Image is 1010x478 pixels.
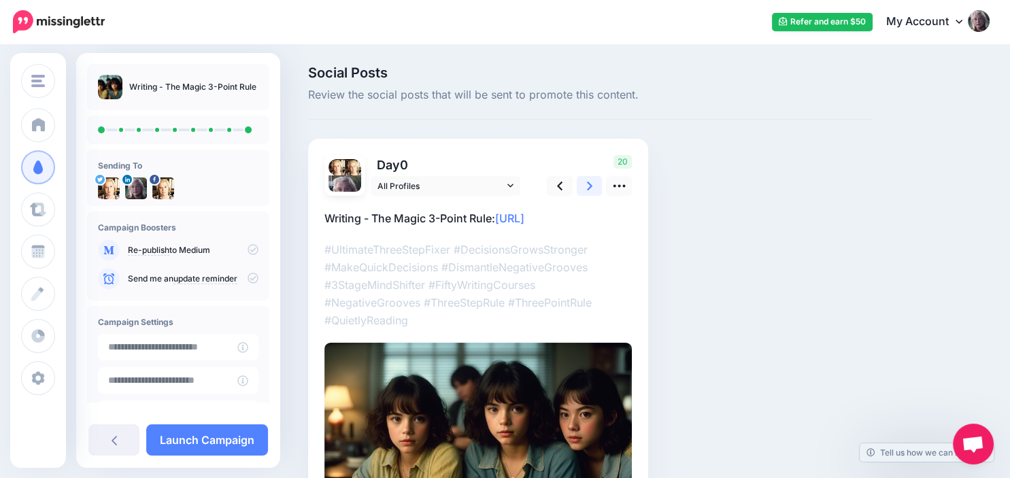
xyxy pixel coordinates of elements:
[173,273,237,284] a: update reminder
[128,273,258,285] p: Send me an
[308,86,873,104] span: Review the social posts that will be sent to promote this content.
[324,209,632,227] p: Writing - The Magic 3-Point Rule:
[98,317,258,327] h4: Campaign Settings
[873,5,990,39] a: My Account
[129,80,256,94] p: Writing - The Magic 3-Point Rule
[400,158,408,172] span: 0
[128,245,169,256] a: Re-publish
[495,211,524,225] a: [URL]
[98,177,120,199] img: jZ6r82g9-13718.jpg
[98,222,258,233] h4: Campaign Boosters
[125,177,147,199] img: 1517657673093-36739.png
[98,75,122,99] img: 553787550d620958de367a5b73c5ab58_thumb.jpg
[324,241,632,329] p: #UltimateThreeStepFixer #DecisionsGrowsStronger #MakeQuickDecisions #DismantleNegativeGrooves #3S...
[308,66,873,80] span: Social Posts
[772,13,873,31] a: Refer and earn $50
[377,179,504,193] span: All Profiles
[152,177,174,199] img: 17155667_395001294201557_1111624801460232082_n-bsa51190.jpg
[860,443,994,462] a: Tell us how we can improve
[329,159,345,175] img: jZ6r82g9-13718.jpg
[345,159,361,175] img: 17155667_395001294201557_1111624801460232082_n-bsa51190.jpg
[98,160,258,171] h4: Sending To
[371,176,520,196] a: All Profiles
[31,75,45,87] img: menu.png
[13,10,105,33] img: Missinglettr
[953,424,994,464] div: Open chat
[371,155,522,175] p: Day
[613,155,632,169] span: 20
[329,175,361,208] img: 1517657673093-36739.png
[128,244,258,256] p: to Medium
